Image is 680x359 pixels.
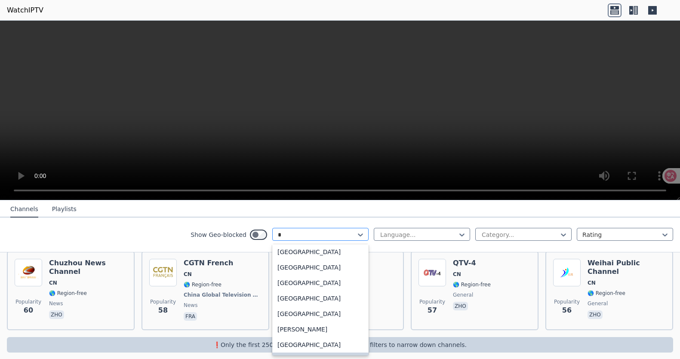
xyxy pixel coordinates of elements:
div: [GEOGRAPHIC_DATA] [272,337,369,353]
h6: CGTN French [184,259,262,267]
label: Show Geo-blocked [191,230,246,239]
span: Popularity [15,298,41,305]
span: general [588,300,608,307]
h6: Weihai Public Channel [588,259,665,276]
div: [GEOGRAPHIC_DATA] [272,275,369,291]
img: CGTN French [149,259,177,286]
span: CN [588,279,596,286]
button: Playlists [52,201,77,218]
div: [PERSON_NAME] [272,322,369,337]
h6: Chuzhou News Channel [49,259,127,276]
span: 🌎 Region-free [588,290,625,297]
p: zho [588,310,603,319]
span: 60 [24,305,33,316]
span: 🌎 Region-free [453,281,491,288]
span: CN [184,271,192,278]
span: news [184,302,197,309]
span: news [49,300,63,307]
div: [GEOGRAPHIC_DATA] [272,244,369,260]
span: Popularity [150,298,176,305]
img: Chuzhou News Channel [15,259,42,286]
p: fra [184,312,197,321]
p: zho [49,310,64,319]
div: [GEOGRAPHIC_DATA] [272,291,369,306]
span: 🌎 Region-free [49,290,87,297]
span: Popularity [419,298,445,305]
button: Channels [10,201,38,218]
h6: QTV-4 [453,259,491,267]
div: [GEOGRAPHIC_DATA] [272,260,369,275]
p: ❗️Only the first 250 channels are returned, use the filters to narrow down channels. [10,341,670,349]
span: Popularity [554,298,580,305]
span: CN [453,271,461,278]
span: 56 [562,305,572,316]
a: WatchIPTV [7,5,43,15]
span: CN [49,279,57,286]
img: Weihai Public Channel [553,259,581,286]
span: general [453,291,473,298]
span: China Global Television Network [184,291,260,298]
img: QTV-4 [418,259,446,286]
span: 58 [158,305,168,316]
div: [GEOGRAPHIC_DATA] [272,306,369,322]
span: 🌎 Region-free [184,281,222,288]
span: 57 [428,305,437,316]
p: zho [453,302,468,310]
